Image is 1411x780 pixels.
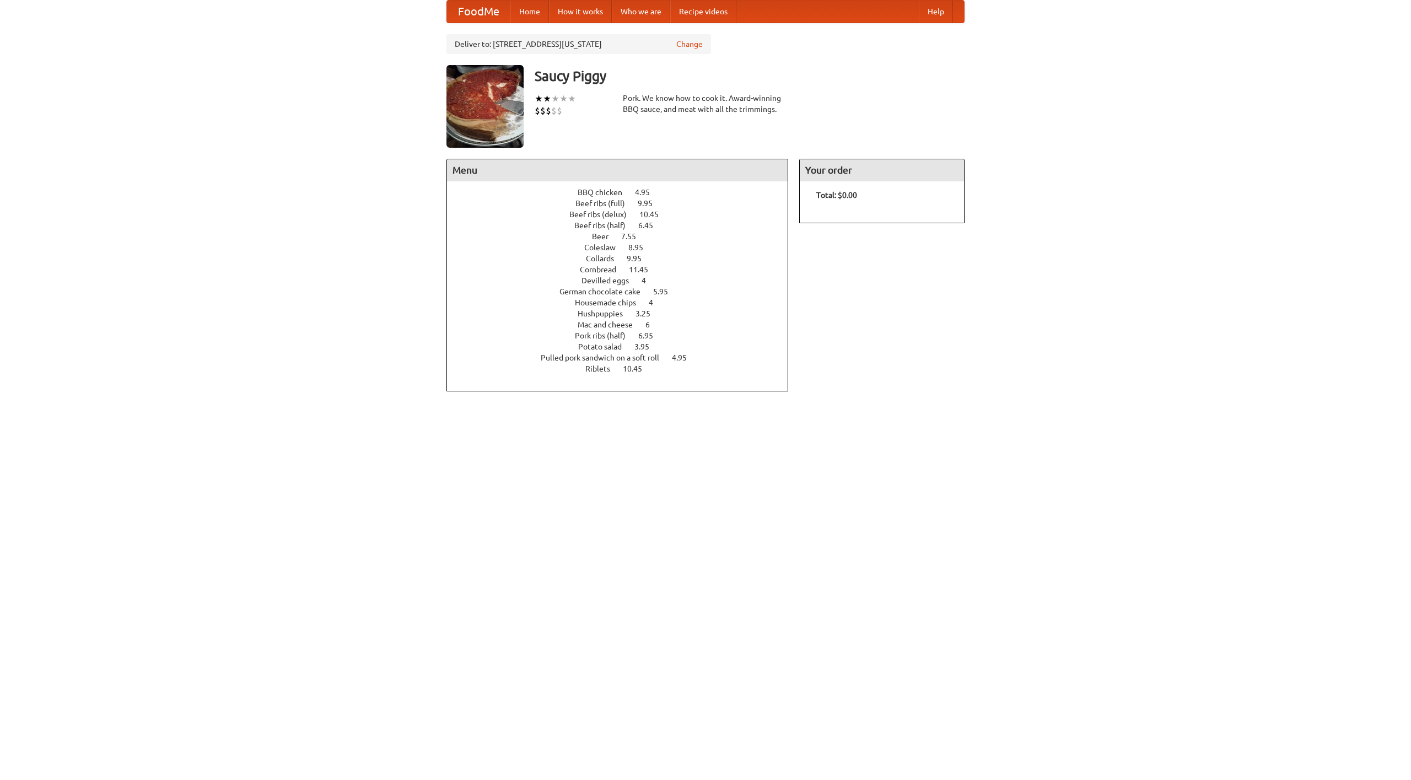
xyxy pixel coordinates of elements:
span: 6 [645,320,661,329]
span: 4 [642,276,657,285]
a: Beef ribs (delux) 10.45 [569,210,679,219]
li: $ [557,105,562,117]
span: Pulled pork sandwich on a soft roll [541,353,670,362]
a: Hushpuppies 3.25 [578,309,671,318]
a: Beer 7.55 [592,232,656,241]
li: ★ [568,93,576,105]
span: Beer [592,232,620,241]
li: $ [540,105,546,117]
span: Pork ribs (half) [575,331,637,340]
span: Beef ribs (half) [574,221,637,230]
li: ★ [551,93,559,105]
div: Deliver to: [STREET_ADDRESS][US_STATE] [446,34,711,54]
li: $ [535,105,540,117]
a: Help [919,1,953,23]
span: Mac and cheese [578,320,644,329]
h4: Menu [447,159,788,181]
span: 8.95 [628,243,654,252]
span: 10.45 [623,364,653,373]
div: Pork. We know how to cook it. Award-winning BBQ sauce, and meat with all the trimmings. [623,93,788,115]
span: 9.95 [627,254,653,263]
span: Hushpuppies [578,309,634,318]
a: Housemade chips 4 [575,298,674,307]
span: 7.55 [621,232,647,241]
span: 5.95 [653,287,679,296]
span: Collards [586,254,625,263]
span: 6.45 [638,221,664,230]
span: 3.95 [634,342,660,351]
span: 4 [649,298,664,307]
a: Beef ribs (full) 9.95 [575,199,673,208]
span: Beef ribs (delux) [569,210,638,219]
span: Potato salad [578,342,633,351]
span: 3.25 [636,309,661,318]
li: ★ [535,93,543,105]
span: Devilled eggs [581,276,640,285]
span: 11.45 [629,265,659,274]
span: 9.95 [638,199,664,208]
li: $ [546,105,551,117]
a: Collards 9.95 [586,254,662,263]
a: How it works [549,1,612,23]
a: Recipe videos [670,1,736,23]
a: Pork ribs (half) 6.95 [575,331,674,340]
a: FoodMe [447,1,510,23]
a: Devilled eggs 4 [581,276,666,285]
a: Mac and cheese 6 [578,320,670,329]
span: 4.95 [635,188,661,197]
span: Coleslaw [584,243,627,252]
a: Coleslaw 8.95 [584,243,664,252]
a: Potato salad 3.95 [578,342,670,351]
h3: Saucy Piggy [535,65,965,87]
h4: Your order [800,159,964,181]
a: Beef ribs (half) 6.45 [574,221,674,230]
li: ★ [559,93,568,105]
a: Home [510,1,549,23]
span: 6.95 [638,331,664,340]
li: ★ [543,93,551,105]
span: 4.95 [672,353,698,362]
a: Change [676,39,703,50]
a: Riblets 10.45 [585,364,663,373]
span: German chocolate cake [559,287,651,296]
b: Total: $0.00 [816,191,857,200]
span: BBQ chicken [578,188,633,197]
a: Cornbread 11.45 [580,265,669,274]
span: Housemade chips [575,298,647,307]
a: Who we are [612,1,670,23]
img: angular.jpg [446,65,524,148]
a: BBQ chicken 4.95 [578,188,670,197]
span: Cornbread [580,265,627,274]
li: $ [551,105,557,117]
a: Pulled pork sandwich on a soft roll 4.95 [541,353,707,362]
span: Beef ribs (full) [575,199,636,208]
span: Riblets [585,364,621,373]
span: 10.45 [639,210,670,219]
a: German chocolate cake 5.95 [559,287,688,296]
